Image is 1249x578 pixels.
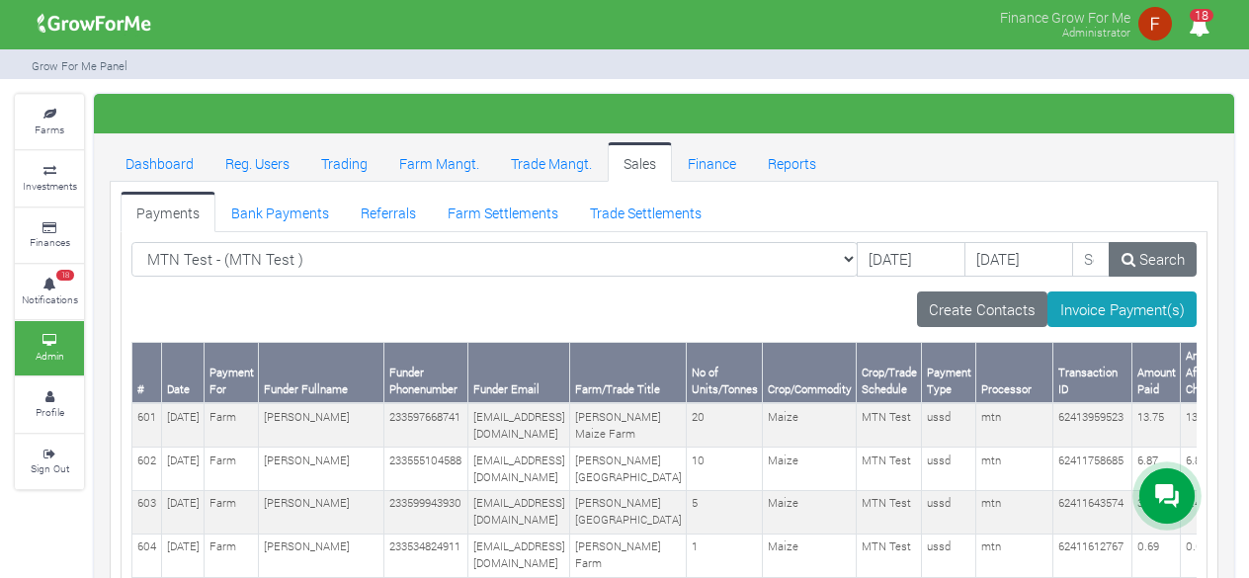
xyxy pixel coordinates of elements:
[1053,490,1132,534] td: 62411643574
[1132,490,1181,534] td: 3.44
[922,343,976,403] th: Payment Type
[215,192,345,231] a: Bank Payments
[1181,534,1229,577] td: 0.69
[687,490,763,534] td: 5
[36,405,64,419] small: Profile
[922,534,976,577] td: ussd
[468,403,570,447] td: [EMAIL_ADDRESS][DOMAIN_NAME]
[35,123,64,136] small: Farms
[570,448,687,491] td: [PERSON_NAME] [GEOGRAPHIC_DATA]
[1132,534,1181,577] td: 0.69
[205,343,259,403] th: Payment For
[383,142,495,182] a: Farm Mangt.
[22,292,78,306] small: Notifications
[36,349,64,363] small: Admin
[1135,4,1175,43] img: growforme image
[162,448,205,491] td: [DATE]
[976,343,1053,403] th: Processor
[763,534,857,577] td: Maize
[15,95,84,149] a: Farms
[15,208,84,263] a: Finances
[31,461,69,475] small: Sign Out
[1053,534,1132,577] td: 62411612767
[56,270,74,282] span: 18
[345,192,432,231] a: Referrals
[162,343,205,403] th: Date
[857,403,922,447] td: MTN Test
[922,490,976,534] td: ussd
[763,448,857,491] td: Maize
[1181,343,1229,403] th: Amount After Charge
[570,343,687,403] th: Farm/Trade Title
[259,448,384,491] td: [PERSON_NAME]
[259,403,384,447] td: [PERSON_NAME]
[468,343,570,403] th: Funder Email
[687,403,763,447] td: 20
[15,321,84,375] a: Admin
[32,58,127,73] small: Grow For Me Panel
[1053,403,1132,447] td: 62413959523
[1000,4,1130,28] p: Finance Grow For Me
[384,490,468,534] td: 233599943930
[687,534,763,577] td: 1
[15,377,84,432] a: Profile
[15,265,84,319] a: 18 Notifications
[763,403,857,447] td: Maize
[110,142,209,182] a: Dashboard
[1062,25,1130,40] small: Administrator
[205,534,259,577] td: Farm
[857,448,922,491] td: MTN Test
[121,192,215,231] a: Payments
[570,403,687,447] td: [PERSON_NAME] Maize Farm
[687,343,763,403] th: No of Units/Tonnes
[752,142,832,182] a: Reports
[1109,242,1197,278] a: Search
[857,343,922,403] th: Crop/Trade Schedule
[687,448,763,491] td: 10
[15,151,84,206] a: Investments
[570,534,687,577] td: [PERSON_NAME] Farm
[1047,291,1197,327] a: Invoice Payment(s)
[384,534,468,577] td: 233534824911
[259,490,384,534] td: [PERSON_NAME]
[1132,343,1181,403] th: Amount Paid
[917,291,1048,327] a: Create Contacts
[31,4,158,43] img: growforme image
[23,179,77,193] small: Investments
[672,142,752,182] a: Finance
[15,435,84,489] a: Sign Out
[305,142,383,182] a: Trading
[1053,343,1132,403] th: Transaction ID
[132,534,162,577] td: 604
[857,490,922,534] td: MTN Test
[205,403,259,447] td: Farm
[976,448,1053,491] td: mtn
[132,343,162,403] th: #
[1181,403,1229,447] td: 13.75
[259,343,384,403] th: Funder Fullname
[608,142,672,182] a: Sales
[132,403,162,447] td: 601
[922,448,976,491] td: ussd
[763,490,857,534] td: Maize
[468,534,570,577] td: [EMAIL_ADDRESS][DOMAIN_NAME]
[1190,9,1213,22] span: 18
[162,490,205,534] td: [DATE]
[205,448,259,491] td: Farm
[468,448,570,491] td: [EMAIL_ADDRESS][DOMAIN_NAME]
[432,192,574,231] a: Farm Settlements
[132,448,162,491] td: 602
[162,403,205,447] td: [DATE]
[205,490,259,534] td: Farm
[495,142,608,182] a: Trade Mangt.
[1180,4,1218,48] i: Notifications
[976,534,1053,577] td: mtn
[574,192,717,231] a: Trade Settlements
[259,534,384,577] td: [PERSON_NAME]
[976,403,1053,447] td: mtn
[857,242,965,278] input: DD/MM/YYYY
[209,142,305,182] a: Reg. Users
[1132,403,1181,447] td: 13.75
[857,534,922,577] td: MTN Test
[570,490,687,534] td: [PERSON_NAME][GEOGRAPHIC_DATA]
